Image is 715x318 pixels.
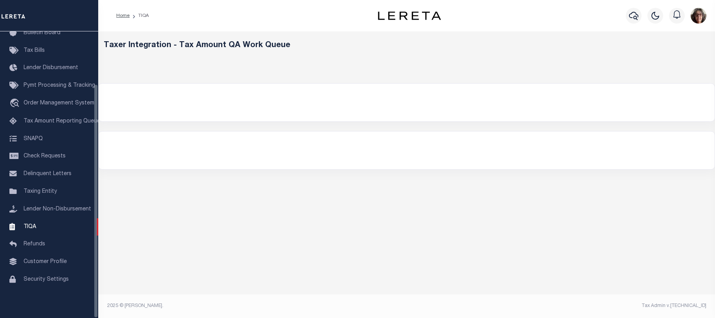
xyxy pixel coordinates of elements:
span: Lender Non-Disbursement [24,207,91,212]
img: logo-dark.svg [378,11,441,20]
span: Security Settings [24,277,69,282]
span: Taxing Entity [24,189,57,194]
span: Refunds [24,241,45,247]
i: travel_explore [9,99,22,109]
span: Tax Amount Reporting Queue [24,119,100,124]
span: Check Requests [24,154,66,159]
span: Tax Bills [24,48,45,53]
span: TIQA [24,224,36,229]
span: Lender Disbursement [24,65,78,71]
span: Pymt Processing & Tracking [24,83,95,88]
a: Home [116,13,130,18]
div: 2025 © [PERSON_NAME]. [101,302,407,309]
span: Customer Profile [24,259,67,265]
span: Delinquent Letters [24,171,71,177]
div: Tax Admin v.[TECHNICAL_ID] [412,302,706,309]
span: Bulletin Board [24,30,60,36]
span: SNAPQ [24,136,43,141]
li: TIQA [130,12,149,19]
span: Order Management System [24,101,94,106]
h5: Taxer Integration - Tax Amount QA Work Queue [104,41,710,50]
